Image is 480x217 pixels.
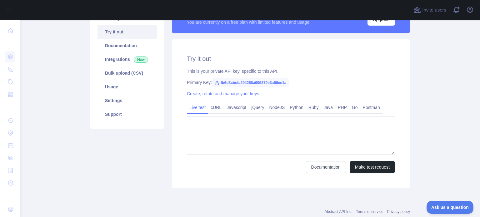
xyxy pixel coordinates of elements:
div: ... [5,101,15,114]
a: Create, rotate and manage your keys [187,91,259,96]
div: This is your private API key, specific to this API. [187,68,395,74]
a: Ruby [306,102,321,112]
a: Documentation [306,161,346,173]
iframe: Toggle Customer Support [427,201,474,214]
div: You are currently on a free plan with limited features and usage [187,19,309,25]
a: Support [97,107,157,121]
a: PHP [335,102,349,112]
div: Primary Key: [187,79,395,86]
h2: Try it out [187,54,395,63]
img: tab_domain_overview_orange.svg [18,36,23,41]
a: Live test [187,102,208,112]
div: ... [5,190,15,202]
a: jQuery [249,102,267,112]
div: Domain: [DOMAIN_NAME] [16,16,69,21]
span: Invite users [422,7,446,14]
a: Documentation [97,39,157,52]
div: Keywords by Traffic [70,37,103,41]
span: New [134,57,148,63]
a: cURL [208,102,224,112]
a: Javascript [224,102,249,112]
button: Invite users [412,5,447,15]
img: logo_orange.svg [10,10,15,15]
a: Usage [97,80,157,94]
a: Postman [360,102,382,112]
div: v 4.0.25 [17,10,31,15]
a: Java [321,102,336,112]
span: fb6d3cbefa204288a909879e3a66ee1a [212,78,289,87]
div: ... [5,37,15,50]
a: Python [287,102,306,112]
button: Make test request [350,161,395,173]
a: Try it out [97,25,157,39]
a: Terms of service [356,210,383,214]
a: Abstract API Inc. [325,210,352,214]
a: Integrations New [97,52,157,66]
a: Go [349,102,360,112]
a: Privacy policy [387,210,410,214]
img: tab_keywords_by_traffic_grey.svg [63,36,68,41]
img: website_grey.svg [10,16,15,21]
a: NodeJS [267,102,287,112]
a: Settings [97,94,157,107]
a: Bulk upload (CSV) [97,66,157,80]
div: Domain Overview [25,37,56,41]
